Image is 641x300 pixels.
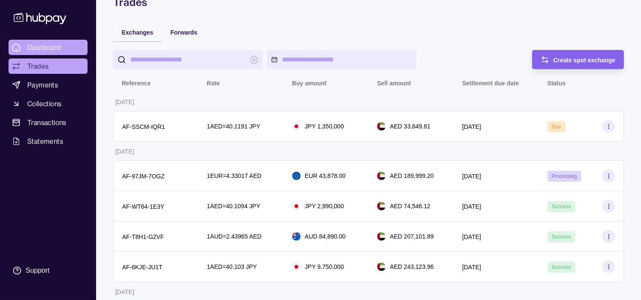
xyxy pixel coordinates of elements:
span: Collections [27,99,61,109]
p: AED 74,546.12 [390,201,430,211]
p: 1 AUD = 2.43965 AED [207,232,261,241]
img: jp [292,262,301,271]
span: Success [552,204,571,210]
p: Reference [122,80,151,87]
span: Processing [552,173,577,179]
span: Due [552,124,561,130]
p: AUD 84,890.00 [305,232,346,241]
p: Buy amount [292,80,327,87]
span: Create spot exchange [553,57,616,64]
img: ae [377,172,386,180]
img: eu [292,172,301,180]
span: Dashboard [27,42,61,52]
img: jp [292,122,301,131]
a: Payments [9,77,88,93]
p: [DATE] [115,288,134,295]
a: Trades [9,58,88,74]
img: ae [377,202,386,210]
span: Forwards [170,29,197,36]
p: [DATE] [462,203,481,210]
p: Settlement due date [462,80,519,87]
p: AF-SSCM-IQR1 [122,123,165,130]
p: [DATE] [462,123,481,130]
input: search [130,50,246,69]
a: Collections [9,96,88,111]
p: Sell amount [377,80,411,87]
p: [DATE] [462,173,481,180]
p: 1 AED = 40.1191 JPY [207,122,260,131]
p: 1 AED = 40.103 JPY [207,262,257,271]
p: Status [547,80,566,87]
p: AF-6KJE-JU1T [122,264,162,271]
p: AED 207,101.89 [390,232,434,241]
p: JPY 9,750,000 [305,262,344,271]
p: 1 AED = 40.1094 JPY [207,201,260,211]
p: AED 189,999.20 [390,171,434,181]
p: EUR 43,878.00 [305,171,346,181]
a: Support [9,262,88,280]
span: Exchanges [122,29,153,36]
img: jp [292,202,301,210]
a: Statements [9,134,88,149]
p: 1 EUR = 4.33017 AED [207,171,261,181]
p: AF-WT64-1E3Y [122,203,164,210]
img: au [292,232,301,241]
p: Rate [207,80,220,87]
img: ae [377,262,386,271]
span: Transactions [27,117,67,128]
p: [DATE] [462,264,481,271]
span: Success [552,234,571,240]
span: Payments [27,80,58,90]
img: ae [377,122,386,131]
a: Dashboard [9,40,88,55]
a: Transactions [9,115,88,130]
p: [DATE] [115,148,134,155]
p: AED 243,123.96 [390,262,434,271]
img: ae [377,232,386,241]
div: Support [26,266,50,275]
p: JPY 2,990,000 [305,201,344,211]
span: Statements [27,136,63,146]
span: Trades [27,61,49,71]
p: [DATE] [462,233,481,240]
span: Success [552,264,571,270]
button: Create spot exchange [532,50,624,69]
p: AF-97JM-7OGZ [122,173,165,180]
p: [DATE] [115,99,134,105]
p: AF-T8H1-G2VF [122,233,164,240]
p: AED 33,649.81 [390,122,430,131]
p: JPY 1,350,000 [305,122,344,131]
